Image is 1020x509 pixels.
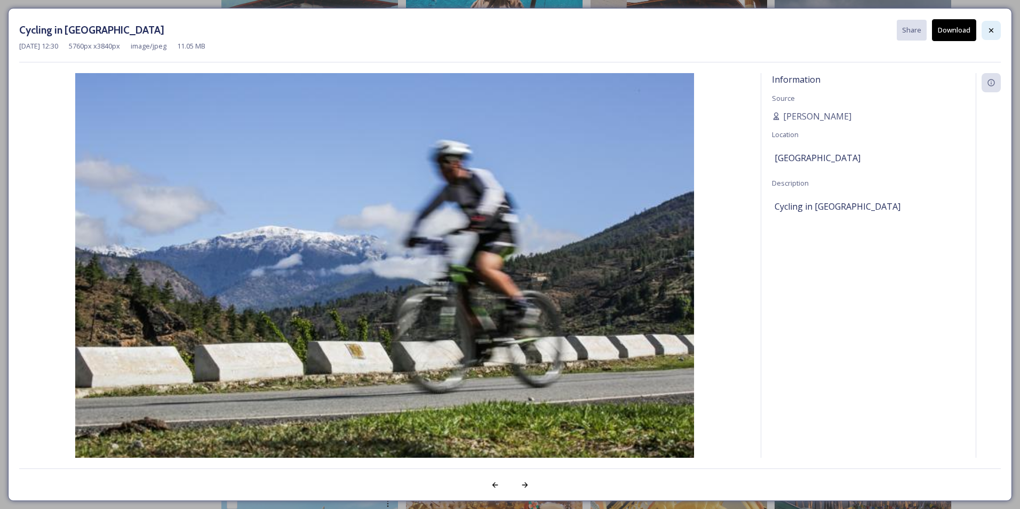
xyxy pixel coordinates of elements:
[772,93,795,103] span: Source
[19,41,58,51] span: [DATE] 12:30
[19,73,750,486] img: Cycling%2520in%2520Bhutan.jpg
[19,22,164,38] h3: Cycling in [GEOGRAPHIC_DATA]
[69,41,120,51] span: 5760 px x 3840 px
[772,130,799,139] span: Location
[177,41,205,51] span: 11.05 MB
[932,19,976,41] button: Download
[783,110,851,123] span: [PERSON_NAME]
[775,200,901,213] span: Cycling in [GEOGRAPHIC_DATA]
[775,152,860,164] span: [GEOGRAPHIC_DATA]
[772,74,820,85] span: Information
[897,20,927,41] button: Share
[131,41,166,51] span: image/jpeg
[772,178,809,188] span: Description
